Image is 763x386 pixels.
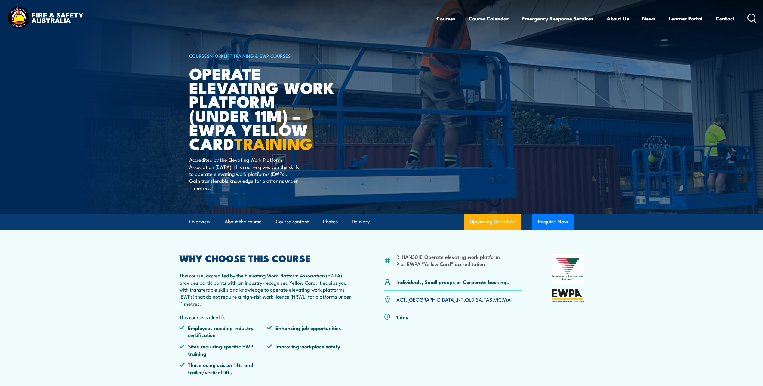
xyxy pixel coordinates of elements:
a: Emergency Response Services [522,11,593,26]
a: COURSES [189,52,210,59]
a: ACT [396,296,406,303]
a: [GEOGRAPHIC_DATA] [407,296,456,303]
a: Forklift Training & EWP Courses [212,52,291,59]
a: News [642,11,655,26]
li: Those using scissor lifts and trailer/vertical lifts [179,361,267,375]
p: , , , , , , , [396,296,511,303]
a: Upcoming Schedule [464,214,521,230]
a: Photos [323,214,338,230]
a: QLD [465,296,474,303]
h6: > [189,52,338,59]
p: Accredited by the Elevating Work Platform Association (EWPA), this course gives you the skills to... [189,156,299,191]
img: Nationally Recognised Training logo. [552,254,584,284]
a: VIC [494,296,502,303]
a: TAS [484,296,492,303]
li: Plus EWPA "Yellow Card" accreditation [396,260,500,267]
a: Course content [276,214,309,230]
h1: Operate Elevating Work Platform (under 11m) – EWPA Yellow Card [189,66,338,150]
a: About the course [225,214,262,230]
a: Contact [716,11,735,26]
a: SA [476,296,482,303]
img: EWPA [552,289,584,302]
p: 1 day [396,314,408,320]
p: This course is ideal for: [179,314,355,320]
button: Enquire Now [532,214,574,230]
li: Enhancing job opportunities [267,324,355,339]
a: Courses [436,11,455,26]
a: Delivery [352,214,370,230]
a: Course Calendar [469,11,509,26]
a: Overview [189,214,211,230]
a: NT [457,296,463,303]
p: Individuals, Small groups or Corporate bookings [396,278,509,285]
a: WA [503,296,511,303]
li: Employees needing industry certification [179,324,267,339]
li: RIIHAN301E Operate elevating work platform [396,253,500,260]
li: Improving workplace safety [267,343,355,357]
a: About Us [607,11,629,26]
li: Sites requiring specific EWP training [179,343,267,357]
h2: WHY CHOOSE THIS COURSE [179,254,355,262]
p: This course, accredited by the Elevating Work Platform Association (EWPA), provides participants ... [179,272,355,307]
a: Learner Portal [669,11,703,26]
strong: TRAINING [234,130,312,155]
